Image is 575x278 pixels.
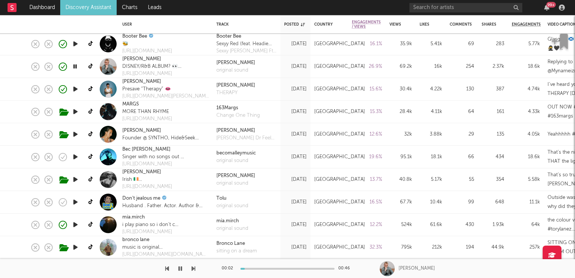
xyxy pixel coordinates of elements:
[352,62,382,71] div: 26.9 %
[314,175,365,184] div: [GEOGRAPHIC_DATA]
[420,85,442,94] div: 4.22k
[450,243,474,252] div: 194
[544,5,549,11] button: 99+
[352,85,382,94] div: 15.6 %
[450,130,474,139] div: 29
[216,82,255,89] div: [PERSON_NAME]
[389,220,412,229] div: 524k
[314,220,365,229] div: [GEOGRAPHIC_DATA]
[122,86,209,93] div: Presave “Therapy” 👄
[122,221,179,229] div: i play piano so i don’t cry stream he's a good man
[216,195,248,202] a: Tolu
[420,153,442,162] div: 18.1k
[122,153,187,161] div: Singer with no songs out 😶‍🌫️ Insta- @becomalleymusic 📍[GEOGRAPHIC_DATA]
[216,40,277,48] div: Sexyy Red (feat. Headie One)
[222,264,237,273] div: 00:02
[352,175,382,184] div: 13.7 %
[314,107,365,116] div: [GEOGRAPHIC_DATA]
[284,198,307,207] div: [DATE]
[216,59,255,67] a: [PERSON_NAME]
[216,172,255,180] a: [PERSON_NAME]
[512,175,540,184] div: 5.58k
[314,243,365,252] div: [GEOGRAPHIC_DATA]
[216,240,257,247] a: Bronco Lane
[216,180,255,187] a: original sound
[216,217,248,225] a: mia.mirch
[122,214,145,221] a: mia.mirch
[399,265,435,272] div: [PERSON_NAME]
[122,127,161,134] a: [PERSON_NAME]
[389,175,412,184] div: 40.8k
[122,244,209,251] div: music is original the quotes are not ig: boibronco
[352,198,382,207] div: 16.5 %
[420,107,442,116] div: 4.11k
[216,127,277,134] div: [PERSON_NAME]
[482,62,504,71] div: 2.37k
[314,85,365,94] div: [GEOGRAPHIC_DATA]
[314,62,365,71] div: [GEOGRAPHIC_DATA]
[284,175,307,184] div: [DATE]
[284,85,307,94] div: [DATE]
[216,202,248,210] a: original sound
[284,22,305,27] div: Posted
[389,40,412,49] div: 35.9k
[420,220,442,229] div: 61.6k
[122,176,209,183] div: Irish 🇮🇪 Dm for gigs/wed [PERSON_NAME][EMAIL_ADDRESS][DOMAIN_NAME] Managed by parent
[420,130,442,139] div: 3.88k
[122,63,182,70] div: DISNEY/R&B ALBUM? 👀 click to be the 1st to know ⬇️
[352,20,381,29] span: Engagements / Views
[450,198,474,207] div: 99
[216,47,277,55] div: Sexxy [PERSON_NAME] Ft Headie One
[122,251,209,258] a: [URL][DOMAIN_NAME][DOMAIN_NAME]
[389,62,412,71] div: 69.2k
[352,130,382,139] div: 12.6 %
[284,220,307,229] div: [DATE]
[314,40,365,49] div: [GEOGRAPHIC_DATA]
[450,85,474,94] div: 130
[450,153,474,162] div: 66
[216,104,260,112] a: 163Margs
[284,62,307,71] div: [DATE]
[420,40,442,49] div: 5.41k
[389,85,412,94] div: 30.4k
[216,22,273,27] div: Track
[314,198,365,207] div: [GEOGRAPHIC_DATA]
[450,62,474,71] div: 254
[512,85,540,94] div: 4.74k
[389,22,401,27] div: Views
[389,107,412,116] div: 28.4k
[122,160,187,168] a: [URL][DOMAIN_NAME]
[409,3,522,12] input: Search for artists
[314,130,365,139] div: [GEOGRAPHIC_DATA]
[122,108,172,116] div: MORE THAN RHYME
[389,130,412,139] div: 32k
[122,134,209,142] div: Founder @ SYNTHO, Hide&Seek Festival, You&Me.
[450,22,472,27] div: Comments
[352,243,382,252] div: 32.3 %
[512,220,540,229] div: 64k
[216,225,248,232] a: original sound
[420,22,431,27] div: Likes
[122,115,172,123] div: [URL][DOMAIN_NAME]
[122,168,161,176] a: [PERSON_NAME]
[512,107,540,116] div: 4.33k
[284,243,307,252] div: [DATE]
[122,183,209,191] a: [URL][DOMAIN_NAME]
[216,247,257,255] a: sitting on a dream
[122,195,160,202] a: Don’t jealous me
[389,153,412,162] div: 95.1k
[352,153,382,162] div: 19.6 %
[216,150,256,157] a: becomalleymusic
[450,220,474,229] div: 430
[512,130,540,139] div: 4.05k
[482,85,504,94] div: 387
[482,107,504,116] div: 161
[482,130,504,139] div: 135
